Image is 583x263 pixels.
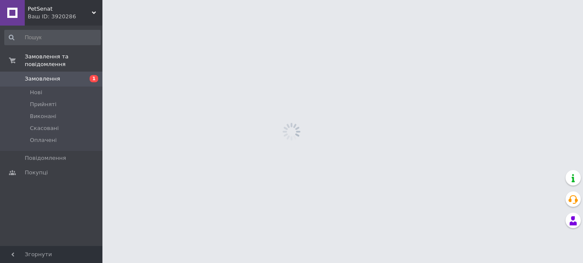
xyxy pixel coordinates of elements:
[25,154,66,162] span: Повідомлення
[30,136,57,144] span: Оплачені
[4,30,101,45] input: Пошук
[25,53,102,68] span: Замовлення та повідомлення
[28,13,102,20] div: Ваш ID: 3920286
[30,101,56,108] span: Прийняті
[90,75,98,82] span: 1
[30,113,56,120] span: Виконані
[30,89,42,96] span: Нові
[28,5,92,13] span: PetSenat
[25,75,60,83] span: Замовлення
[25,169,48,176] span: Покупці
[30,124,59,132] span: Скасовані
